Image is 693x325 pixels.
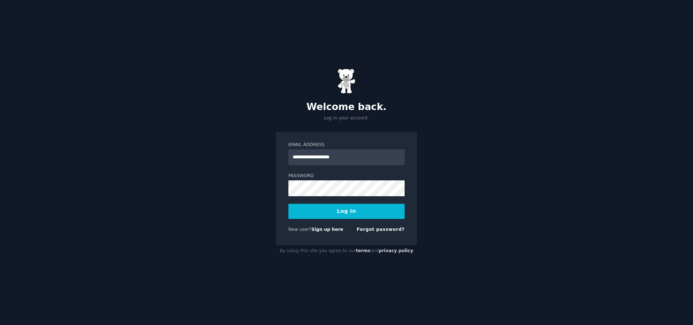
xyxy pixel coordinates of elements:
a: Forgot password? [357,227,405,232]
a: terms [356,248,370,253]
img: Gummy Bear [337,69,356,94]
a: Sign up here [311,227,343,232]
div: By using this site you agree to our and [276,245,417,257]
label: Password [288,173,405,179]
span: New user? [288,227,311,232]
p: Log in your account. [276,115,417,122]
label: Email Address [288,142,405,148]
h2: Welcome back. [276,101,417,113]
button: Log In [288,204,405,219]
a: privacy policy [379,248,413,253]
